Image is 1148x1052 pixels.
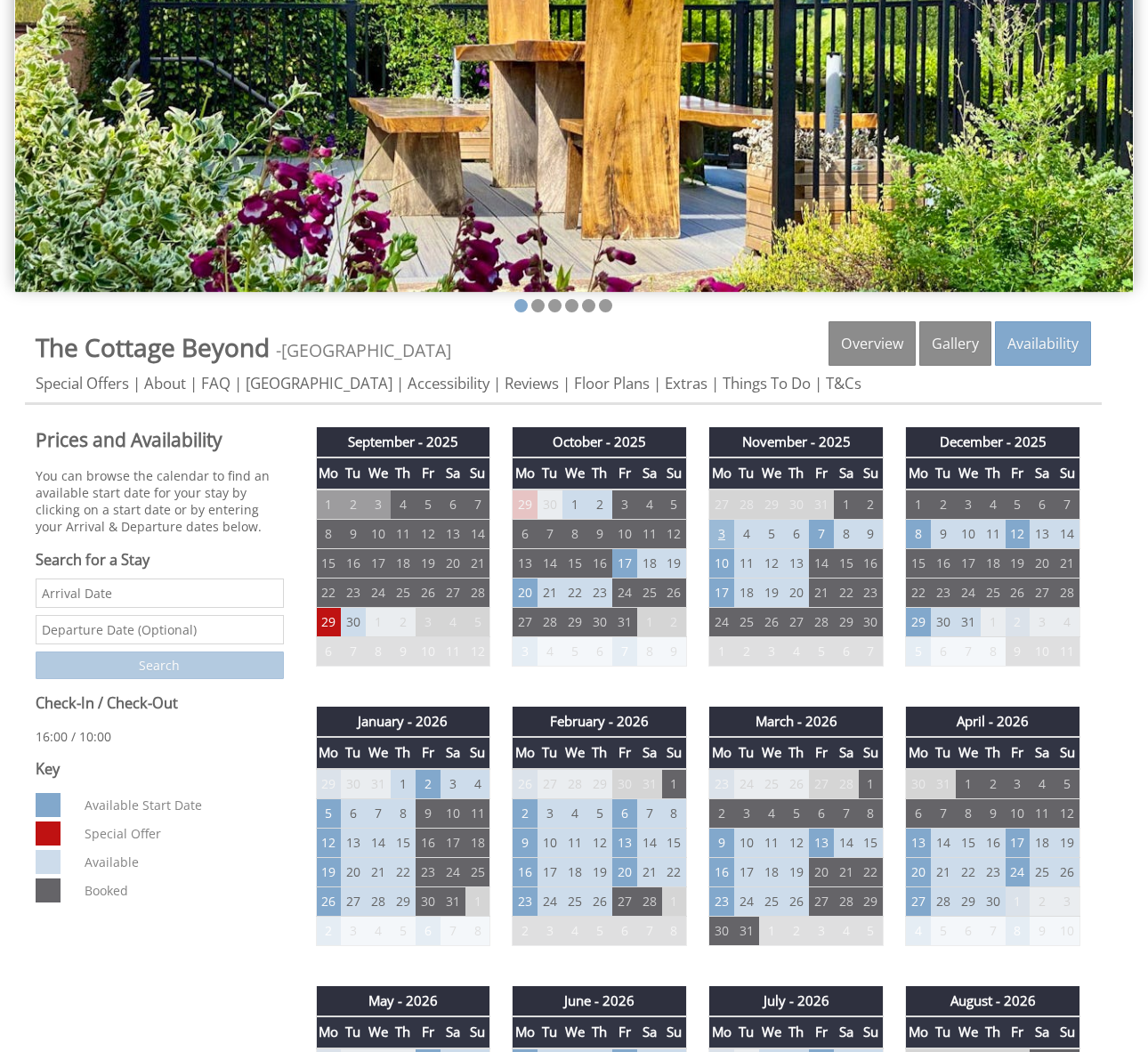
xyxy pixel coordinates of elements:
td: 23 [931,578,956,607]
td: 23 [859,578,884,607]
th: We [366,457,391,489]
td: 18 [637,548,662,578]
td: 30 [341,607,366,636]
th: Fr [809,457,834,489]
td: 28 [834,769,859,799]
td: 30 [538,490,562,520]
td: 27 [709,490,734,520]
td: 30 [784,490,809,520]
th: Mo [906,737,931,768]
a: Extras [665,373,707,393]
th: March - 2026 [709,707,884,737]
td: 22 [906,578,931,607]
td: 5 [416,490,441,520]
td: 24 [956,578,981,607]
a: Gallery [919,321,991,366]
th: Sa [1030,457,1055,489]
input: Search [36,651,284,679]
h3: Key [36,759,284,779]
td: 25 [981,578,1006,607]
td: 16 [587,548,612,578]
th: Mo [513,457,538,489]
td: 10 [416,636,441,666]
td: 17 [956,548,981,578]
th: Su [859,457,884,489]
td: 25 [637,578,662,607]
td: 1 [316,490,341,520]
span: The Cottage Beyond [36,330,270,364]
p: You can browse the calendar to find an available start date for your stay by clicking on a start ... [36,467,284,535]
td: 4 [465,769,490,799]
td: 4 [784,636,809,666]
td: 3 [709,519,734,548]
td: 1 [637,607,662,636]
th: Th [981,737,1006,768]
th: We [562,457,587,489]
td: 6 [441,490,465,520]
td: 6 [513,519,538,548]
td: 31 [637,769,662,799]
td: 10 [1030,636,1055,666]
td: 21 [1055,548,1079,578]
a: Floor Plans [574,373,650,393]
td: 7 [956,636,981,666]
th: December - 2025 [906,427,1080,457]
td: 4 [637,490,662,520]
td: 29 [759,490,784,520]
a: The Cottage Beyond [36,330,276,364]
td: 12 [465,636,490,666]
td: 31 [809,490,834,520]
td: 13 [441,519,465,548]
th: Tu [734,737,759,768]
td: 6 [784,519,809,548]
td: 4 [538,636,562,666]
td: 27 [809,769,834,799]
td: 24 [612,578,637,607]
td: 12 [759,548,784,578]
td: 1 [366,607,391,636]
td: 31 [931,769,956,799]
td: 25 [734,607,759,636]
td: 1 [562,490,587,520]
td: 5 [465,607,490,636]
td: 1 [834,490,859,520]
td: 28 [1055,578,1079,607]
th: Mo [513,737,538,768]
td: 23 [341,578,366,607]
td: 22 [316,578,341,607]
td: 10 [956,519,981,548]
td: 11 [391,519,416,548]
td: 8 [981,636,1006,666]
td: 17 [366,548,391,578]
td: 2 [391,607,416,636]
th: Su [1055,457,1079,489]
a: About [144,373,186,393]
td: 23 [587,578,612,607]
th: Sa [637,737,662,768]
th: Fr [809,737,834,768]
td: 10 [709,548,734,578]
td: 6 [834,636,859,666]
td: 30 [587,607,612,636]
td: 7 [465,490,490,520]
a: FAQ [201,373,230,393]
td: 8 [366,636,391,666]
th: Su [465,737,490,768]
a: [GEOGRAPHIC_DATA] [281,338,451,362]
td: 2 [1006,607,1031,636]
td: 12 [416,519,441,548]
th: October - 2025 [513,427,687,457]
td: 13 [513,548,538,578]
td: 10 [441,798,465,828]
td: 24 [366,578,391,607]
td: 15 [316,548,341,578]
td: 2 [587,490,612,520]
td: 28 [734,490,759,520]
td: 1 [859,769,884,799]
th: Th [784,457,809,489]
h3: Check-In / Check-Out [36,693,284,713]
th: January - 2026 [316,707,490,737]
td: 1 [956,769,981,799]
td: 8 [316,519,341,548]
td: 28 [809,607,834,636]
